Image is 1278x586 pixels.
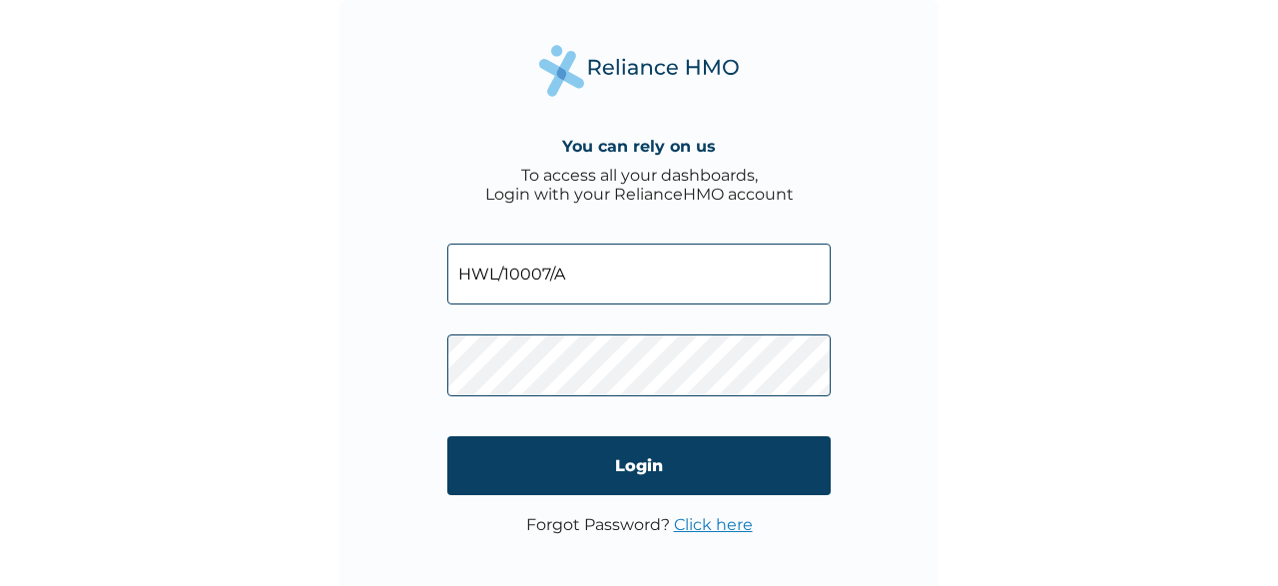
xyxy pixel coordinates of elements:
a: Click here [674,515,753,534]
input: Login [447,436,831,495]
img: Reliance Health's Logo [539,45,739,96]
h4: You can rely on us [562,137,716,156]
input: Email address or HMO ID [447,244,831,304]
div: To access all your dashboards, Login with your RelianceHMO account [485,166,794,204]
p: Forgot Password? [526,515,753,534]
